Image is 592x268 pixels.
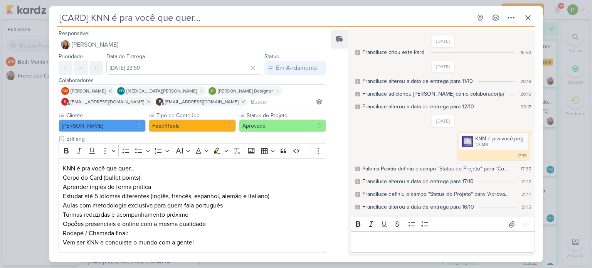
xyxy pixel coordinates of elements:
p: Aulas com metodologia exclusiva para quem fala português [63,201,322,210]
input: Texto sem título [65,135,326,143]
div: knnpinda@gmail.com [61,98,69,106]
div: Este log é visível à todos no kard [355,79,360,84]
label: Responsável [59,30,89,37]
span: [PERSON_NAME] [71,88,106,94]
div: Este log é visível à todos no kard [355,92,360,96]
div: 21:14 [521,191,531,198]
div: 17:35 [521,165,531,172]
h3: Corpo do Card (bullet points): [63,173,322,182]
div: Franciluce alterou a data de entrega para 16/10 [362,203,474,211]
div: Franciluce adicionou Paloma Paixão como colaborador(a) [362,90,504,98]
div: Este log é visível à todos no kard [355,205,360,209]
input: Select a date [106,61,261,75]
div: Este log é visível à todos no kard [355,192,360,197]
p: KNN é pra você que quer… [63,164,322,173]
div: Este log é visível à todos no kard [355,50,360,55]
img: K0KNn3YjX2tDg0hS2uGF2057n2pHnVm30KGQkJaF.png [462,136,473,147]
div: 2.3 MB [475,142,523,148]
div: Editor toolbar [59,143,326,158]
div: Editor editing area: main [59,158,326,253]
label: Status do Projeto [246,111,326,120]
p: f [159,100,161,104]
div: 21:15 [521,204,531,211]
div: 17:35 [517,153,526,159]
div: Este log é visível à todos no kard [355,105,360,109]
label: Tipo de Conteúdo [156,111,236,120]
div: Beth Monteiro [61,87,69,95]
p: Estudar até 5 idiomas diferentes (inglês, francês, espanhol, alemão e italiano) [63,192,322,201]
div: Editor editing area: main [351,231,535,253]
input: Buscar [249,97,324,106]
div: Editor toolbar [351,217,535,232]
span: [MEDICAL_DATA][PERSON_NAME] [126,88,197,94]
div: 20:17 [521,103,531,110]
div: 15:53 [520,49,531,56]
div: Este log é visível à todos no kard [355,167,360,171]
p: Vem ser KNN e conquiste o mundo com a gente! [63,238,322,247]
button: [PERSON_NAME] [59,120,146,132]
label: Cliente [66,111,146,120]
p: YO [119,89,124,93]
input: Kard Sem Título [57,11,472,25]
span: [EMAIL_ADDRESS][DOMAIN_NAME] [165,98,239,105]
p: Aprender inglês de forma prática [63,182,322,192]
p: k [64,100,66,104]
div: Franciluce alterou a data de entrega para 17/10 [362,177,474,185]
label: Prioridade [59,53,83,60]
p: BM [62,89,68,93]
div: KNN-é-pra-você.png [475,135,523,143]
div: Franciluce criou este kard [362,48,424,56]
div: financeiro.knnpinda@gmail.com [156,98,163,106]
div: Este log é visível à todos no kard [355,179,360,184]
button: [PERSON_NAME] [59,38,326,52]
img: Paloma Paixão Designer [209,87,216,95]
div: Franciluce alterou a data de entrega para 12/10 [362,103,474,111]
button: Em Andamento [264,61,326,75]
div: 21:12 [521,178,531,185]
div: Franciluce definiu o campo "Status do Projeto" para "Aprovado" [362,190,511,198]
span: [PERSON_NAME] Designer [218,88,273,94]
label: Status [264,53,279,60]
div: 20:16 [520,78,531,85]
div: 20:16 [520,91,531,98]
div: Colaboradores [59,76,326,84]
h3: Rodapé / Chamada final: [63,229,322,238]
div: KNN-é-pra-você.png [459,133,528,150]
p: Turmas reduzidas e acompanhamento próximo [63,210,322,219]
div: Franciluce alterou a data de entrega para 11/10 [362,77,473,85]
div: Paloma Paixão definiu o campo "Status do Projeto" para "Com a Fran" [362,165,510,173]
div: Yasmin Oliveira [117,87,125,95]
button: Aprovado [239,120,326,132]
p: Opções presenciais e online com a mesma qualidade [63,219,322,229]
span: [EMAIL_ADDRESS][DOMAIN_NAME] [71,98,144,105]
img: Franciluce Carvalho [61,40,70,49]
button: Feed/Reels [149,120,236,132]
label: Data de Entrega [106,53,145,60]
span: [PERSON_NAME] [72,40,118,49]
div: Em Andamento [276,63,318,72]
